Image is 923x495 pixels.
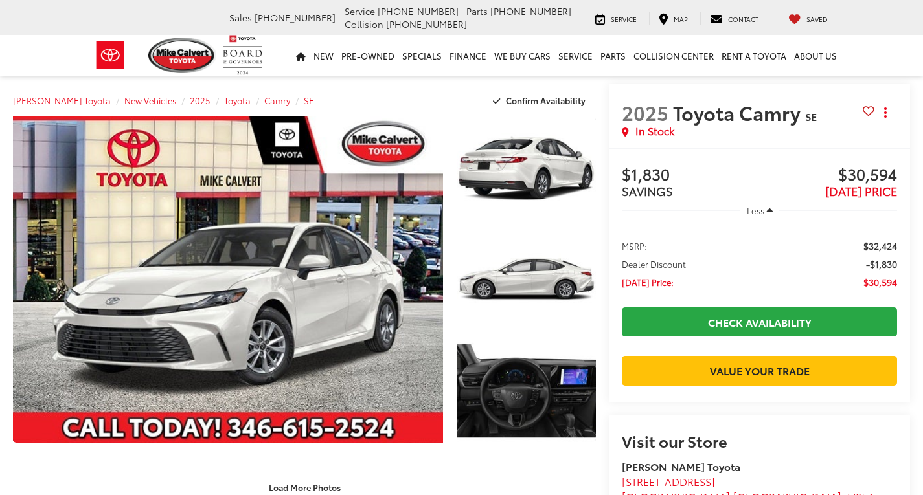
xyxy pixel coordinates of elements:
[457,116,596,221] a: Expand Photo 1
[292,35,310,76] a: Home
[8,115,447,444] img: 2025 Toyota Camry SE
[378,5,459,17] span: [PHONE_NUMBER]
[490,35,554,76] a: WE BUY CARS
[398,35,446,76] a: Specials
[779,12,838,25] a: My Saved Vehicles
[455,226,597,333] img: 2025 Toyota Camry SE
[345,5,375,17] span: Service
[622,356,897,385] a: Value Your Trade
[124,94,176,106] a: New Vehicles
[586,12,646,25] a: Service
[874,101,897,124] button: Actions
[622,98,668,126] span: 2025
[466,5,488,17] span: Parts
[635,124,674,138] span: In Stock
[790,35,841,76] a: About Us
[728,14,758,24] span: Contact
[597,35,630,76] a: Parts
[457,228,596,332] a: Expand Photo 2
[622,182,673,199] span: SAVINGS
[304,94,314,106] a: SE
[622,239,647,252] span: MSRP:
[718,35,790,76] a: Rent a Toyota
[486,89,597,112] button: Confirm Availability
[674,14,688,24] span: Map
[229,11,252,24] span: Sales
[863,239,897,252] span: $32,424
[700,12,768,25] a: Contact
[622,459,740,474] strong: [PERSON_NAME] Toyota
[455,115,597,222] img: 2025 Toyota Camry SE
[622,432,897,449] h2: Visit our Store
[740,199,779,222] button: Less
[506,94,586,106] span: Confirm Availability
[611,14,637,24] span: Service
[148,38,217,73] img: Mike Calvert Toyota
[386,17,467,30] span: [PHONE_NUMBER]
[747,204,764,216] span: Less
[630,35,718,76] a: Collision Center
[345,17,383,30] span: Collision
[490,5,571,17] span: [PHONE_NUMBER]
[255,11,336,24] span: [PHONE_NUMBER]
[310,35,337,76] a: New
[455,338,597,445] img: 2025 Toyota Camry SE
[622,166,759,185] span: $1,830
[622,307,897,336] a: Check Availability
[446,35,490,76] a: Finance
[805,109,817,124] span: SE
[190,94,211,106] a: 2025
[884,107,887,118] span: dropdown dots
[337,35,398,76] a: Pre-Owned
[457,339,596,443] a: Expand Photo 3
[13,116,443,443] a: Expand Photo 0
[649,12,698,25] a: Map
[622,474,715,489] span: [STREET_ADDRESS]
[224,94,251,106] a: Toyota
[806,14,828,24] span: Saved
[622,276,674,289] span: [DATE] Price:
[13,94,111,106] a: [PERSON_NAME] Toyota
[825,182,897,199] span: [DATE] PRICE
[622,258,686,270] span: Dealer Discount
[673,98,805,126] span: Toyota Camry
[760,166,897,185] span: $30,594
[554,35,597,76] a: Service
[86,34,135,76] img: Toyota
[866,258,897,270] span: -$1,830
[863,276,897,289] span: $30,594
[264,94,290,106] a: Camry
